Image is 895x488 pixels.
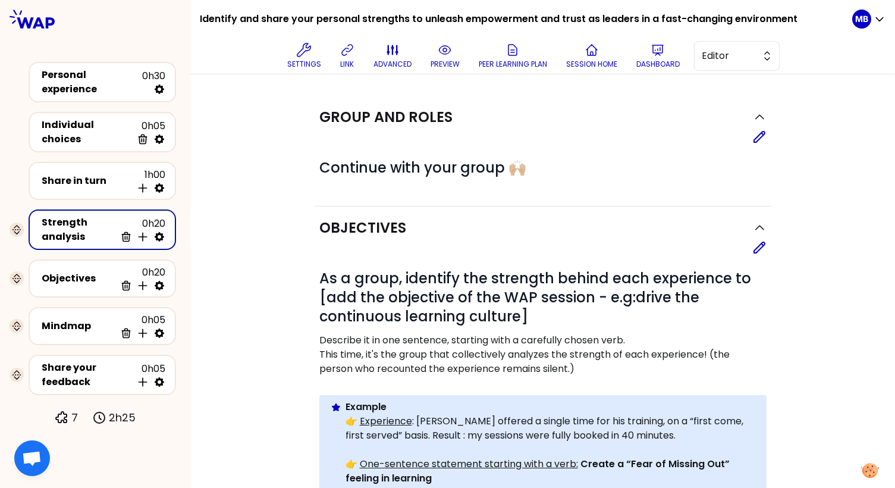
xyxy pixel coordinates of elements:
[335,38,359,74] button: link
[115,265,165,292] div: 0h20
[346,414,357,428] strong: 👉
[142,69,165,95] div: 0h30
[632,38,684,74] button: Dashboard
[340,60,354,69] p: link
[282,38,326,74] button: Settings
[319,108,767,127] button: Group and roles
[636,60,680,69] p: Dashboard
[42,215,115,244] div: Strength analysis
[109,409,136,426] p: 2h25
[319,108,453,127] h2: Group and roles
[42,118,132,146] div: Individual choices
[431,60,460,69] p: preview
[319,218,406,237] h2: Objectives
[319,158,526,177] span: Continue with your group 🙌🏼
[566,60,617,69] p: Session home
[561,38,622,74] button: Session home
[132,168,165,194] div: 1h00
[346,414,757,443] p: : [PERSON_NAME] offered a single time for his training, on a “first come, first served” basis. Re...
[319,348,767,376] p: This time, it's the group that collectively analyzes the strength of each experience! (the person...
[14,440,50,476] a: Ouvrir le chat
[369,38,416,74] button: advanced
[346,457,357,471] strong: 👉
[287,60,321,69] p: Settings
[852,10,885,29] button: MB
[373,60,412,69] p: advanced
[855,13,868,25] p: MB
[479,60,547,69] p: Peer learning plan
[132,362,165,388] div: 0h05
[854,456,886,485] button: Manage your preferences about cookies
[702,49,755,63] span: Editor
[346,457,732,485] strong: Create a “Fear of Missing Out” feeling in learning
[474,38,552,74] button: Peer learning plan
[42,361,132,389] div: Share your feedback
[319,333,767,348] p: Describe it in one sentence, starting with a carefully chosen verb.
[360,414,412,428] u: Experience
[319,268,755,326] span: As a group, identify the strength behind each experience to [add the objective of the WAP session...
[115,313,165,339] div: 0h05
[132,119,165,145] div: 0h05
[694,41,780,71] button: Editor
[42,319,115,333] div: Mindmap
[319,218,767,237] button: Objectives
[71,409,78,426] p: 7
[42,68,142,96] div: Personal experience
[346,400,387,414] strong: Example
[42,271,115,286] div: Objectives
[42,174,132,188] div: Share in turn
[426,38,464,74] button: preview
[360,457,578,471] u: One-sentence statement starting with a verb:
[115,217,165,243] div: 0h20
